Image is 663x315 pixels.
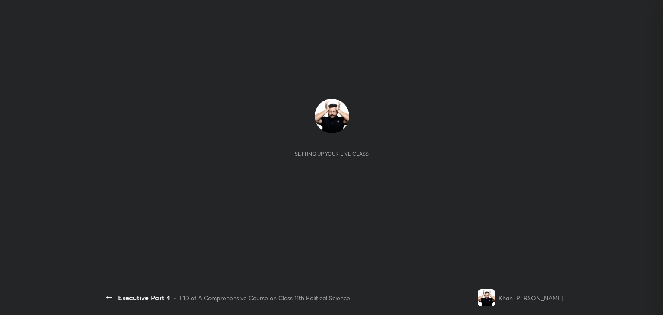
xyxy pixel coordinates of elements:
[478,289,495,306] img: 9471f33ee4cf4c9c8aef64665fbd547a.jpg
[118,293,170,303] div: Executive Part 4
[295,151,369,157] div: Setting up your live class
[499,293,563,302] div: Khan [PERSON_NAME]
[174,293,177,302] div: •
[315,99,349,133] img: 9471f33ee4cf4c9c8aef64665fbd547a.jpg
[180,293,350,302] div: L10 of A Comprehensive Course on Class 11th Political Science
